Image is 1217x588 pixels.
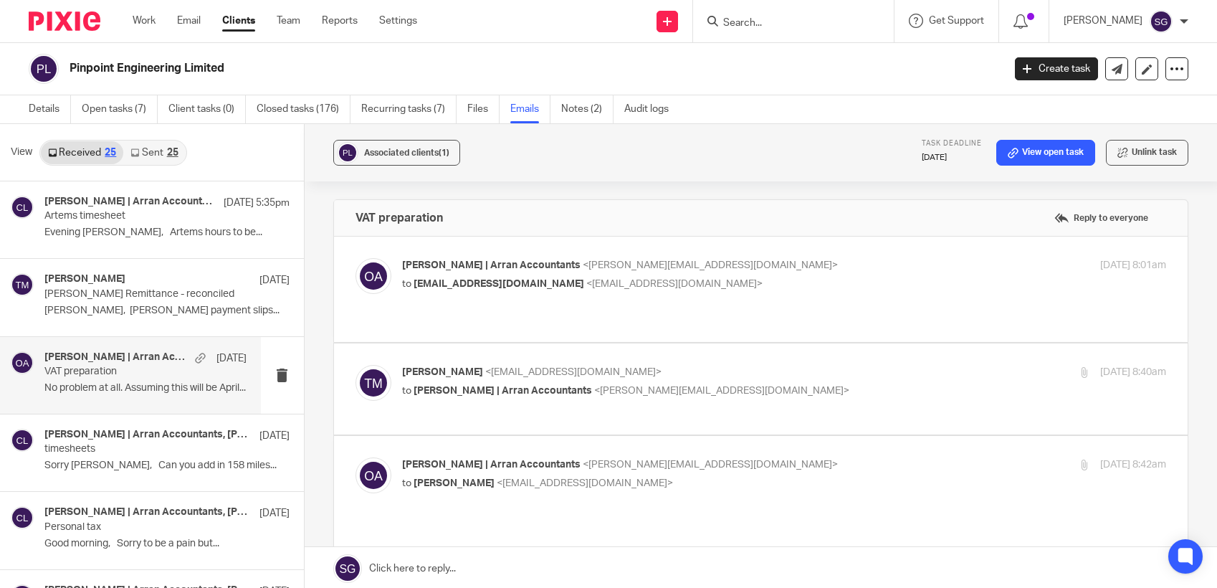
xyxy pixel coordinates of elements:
[364,148,449,157] span: Associated clients
[355,258,391,294] img: svg%3E
[497,478,673,488] span: <[EMAIL_ADDRESS][DOMAIN_NAME]>
[624,95,679,123] a: Audit logs
[44,506,252,518] h4: [PERSON_NAME] | Arran Accountants, [PERSON_NAME]
[11,429,34,452] img: svg%3E
[44,366,206,378] p: VAT preparation
[1106,140,1188,166] button: Unlink task
[44,351,188,364] h4: [PERSON_NAME] | Arran Accountants, [PERSON_NAME]
[44,429,252,441] h4: [PERSON_NAME] | Arran Accountants, [PERSON_NAME]
[259,273,290,288] p: [DATE]
[44,460,290,472] p: Sorry [PERSON_NAME], Can you add in 158 miles...
[1064,14,1142,28] p: [PERSON_NAME]
[1100,258,1166,273] p: [DATE] 8:01am
[82,95,158,123] a: Open tasks (7)
[259,506,290,521] p: [DATE]
[361,95,457,123] a: Recurring tasks (7)
[583,260,838,270] span: <[PERSON_NAME][EMAIL_ADDRESS][DOMAIN_NAME]>
[41,141,123,164] a: Received25
[402,367,483,377] span: [PERSON_NAME]
[402,260,581,270] span: [PERSON_NAME] | Arran Accountants
[44,196,216,208] h4: [PERSON_NAME] | Arran Accountants, [PERSON_NAME]
[929,16,984,26] span: Get Support
[222,14,255,28] a: Clients
[402,478,411,488] span: to
[11,273,34,296] img: svg%3E
[996,140,1095,166] a: View open task
[467,95,500,123] a: Files
[586,279,763,289] span: <[EMAIL_ADDRESS][DOMAIN_NAME]>
[105,148,116,158] div: 25
[402,460,581,470] span: [PERSON_NAME] | Arran Accountants
[922,140,982,147] span: Task deadline
[485,367,662,377] span: <[EMAIL_ADDRESS][DOMAIN_NAME]>
[402,279,411,289] span: to
[355,211,443,225] h4: VAT preparation
[224,196,290,210] p: [DATE] 5:35pm
[355,365,391,401] img: svg%3E
[379,14,417,28] a: Settings
[414,386,592,396] span: [PERSON_NAME] | Arran Accountants
[44,227,290,239] p: Evening [PERSON_NAME], Artems hours to be...
[133,14,156,28] a: Work
[922,152,982,163] p: [DATE]
[333,140,460,166] button: Associated clients(1)
[277,14,300,28] a: Team
[44,443,240,455] p: timesheets
[414,279,584,289] span: [EMAIL_ADDRESS][DOMAIN_NAME]
[123,141,185,164] a: Sent25
[1150,10,1173,33] img: svg%3E
[583,460,838,470] span: <[PERSON_NAME][EMAIL_ADDRESS][DOMAIN_NAME]>
[70,61,808,76] h2: Pinpoint Engineering Limited
[44,288,240,300] p: [PERSON_NAME] Remittance - reconciled
[216,351,247,366] p: [DATE]
[167,148,178,158] div: 25
[1015,57,1098,80] a: Create task
[44,273,125,285] h4: [PERSON_NAME]
[322,14,358,28] a: Reports
[11,145,32,160] span: View
[1051,207,1152,229] label: Reply to everyone
[44,521,240,534] p: Personal tax
[561,95,614,123] a: Notes (2)
[402,386,411,396] span: to
[722,17,851,30] input: Search
[11,196,34,219] img: svg%3E
[257,95,350,123] a: Closed tasks (176)
[11,351,34,374] img: svg%3E
[1100,457,1166,473] p: [DATE] 8:42am
[29,54,59,84] img: svg%3E
[29,95,71,123] a: Details
[44,538,290,550] p: Good morning, Sorry to be a pain but...
[44,305,290,317] p: [PERSON_NAME], [PERSON_NAME] payment slips...
[29,11,100,31] img: Pixie
[177,14,201,28] a: Email
[44,382,247,394] p: No problem at all. Assuming this will be April...
[44,210,240,222] p: Artems timesheet
[414,478,495,488] span: [PERSON_NAME]
[11,506,34,529] img: svg%3E
[1100,365,1166,380] p: [DATE] 8:40am
[259,429,290,443] p: [DATE]
[355,457,391,493] img: svg%3E
[337,142,358,163] img: svg%3E
[168,95,246,123] a: Client tasks (0)
[510,95,550,123] a: Emails
[594,386,849,396] span: <[PERSON_NAME][EMAIL_ADDRESS][DOMAIN_NAME]>
[439,148,449,157] span: (1)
